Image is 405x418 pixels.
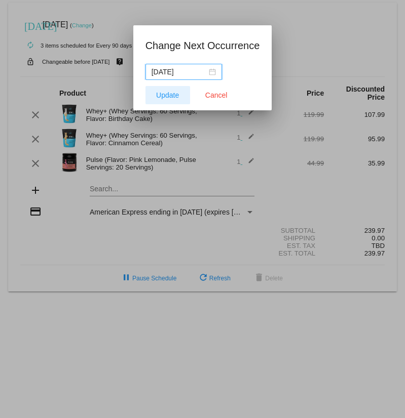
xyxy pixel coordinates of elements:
span: Cancel [205,91,228,99]
button: Update [145,86,190,104]
input: Select date [152,66,207,77]
button: Close dialog [194,86,239,104]
h1: Change Next Occurrence [145,37,260,54]
span: Update [156,91,179,99]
